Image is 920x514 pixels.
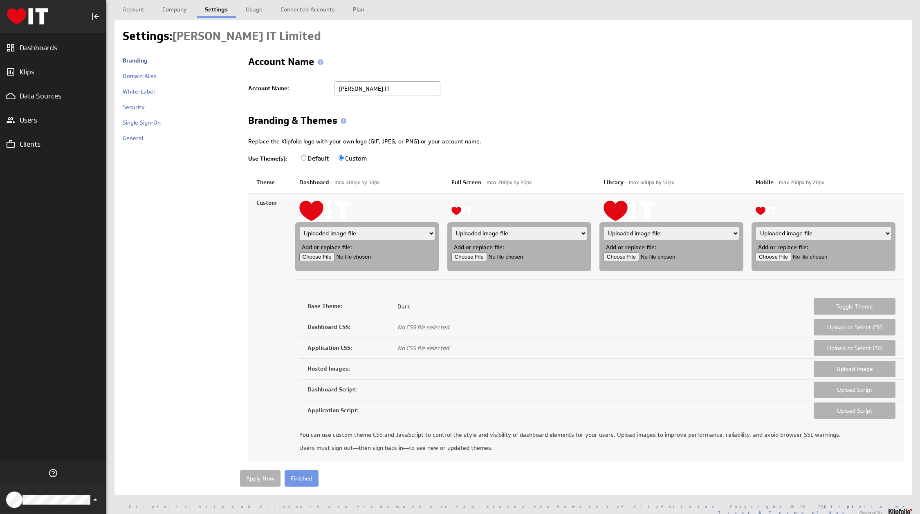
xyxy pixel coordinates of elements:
a: Klipfolio Inc. [824,504,912,510]
button: Upload or Select CSS [814,340,895,356]
img: Klipfolio logo [7,8,48,25]
div: Add or replace file: [604,240,739,253]
label: Default [301,154,337,162]
td: Application CSS: [299,338,397,359]
div: Clients [20,140,87,149]
div: Dashboards [20,43,87,52]
a: General [123,134,143,142]
div: Klips [20,67,87,76]
span: Copyright © 2025 [730,505,912,509]
input: Custom [339,155,344,161]
span: Klipfolio, Klip and Klipboard are trademarks or registered trademarks of Klipfolio Inc. [129,505,721,509]
h2: Account Name [248,57,327,70]
input: Apply Now [240,470,280,487]
span: -- max 400px by 50px [329,179,380,185]
button: Upload or Select CSS [814,319,895,335]
th: Mobile [752,171,904,194]
p: Users must sign out—then sign back in—to see new or updated themes. [299,444,888,452]
a: Single Sign-On [123,119,161,126]
button: Upload Image [814,361,895,377]
input: Finished [285,470,319,487]
span: -- max 200px by 20px [774,179,824,185]
button: Upload Script [814,402,895,419]
button: Toggle Theme [814,298,895,315]
div: Add or replace file: [756,240,891,253]
span: -- max 200px by 20px [481,179,532,185]
td: Hosted Images: [299,359,397,380]
a: Domain Alias [123,72,157,80]
th: Dashboard [295,171,447,194]
a: Branding [123,57,148,64]
div: Go to Dashboards [7,8,48,25]
h2: Branding & Themes [248,116,350,129]
span: No CSS file selected. [397,344,451,352]
td: Dashboard Script: [299,380,397,400]
div: Users [20,116,87,125]
div: Add or replace file: [299,240,435,253]
span: Use Theme(s): [248,155,299,162]
td: Custom [248,194,295,462]
input: Default [301,155,306,161]
td: Dashboard CSS: [299,317,397,338]
th: Full Screen [447,171,599,194]
div: Help [46,466,60,480]
p: You can use custom theme CSS and JavaScript to control the style and visibility of dashboard elem... [299,431,888,439]
span: No CSS file selected. [397,324,451,331]
span: Hart IT Limited [172,29,321,44]
th: Theme [248,171,295,194]
div: Replace the Klipfolio logo with your own logo (GIF, JPEG, or PNG) or your account name. [248,137,904,146]
img: Klipfolio logo [451,207,472,215]
button: Upload Script [814,382,895,398]
td: Application Script: [299,400,397,421]
a: Security [123,103,145,111]
h1: Settings: [123,28,321,45]
span: Dark [397,303,410,310]
img: Klipfolio logo [604,201,655,221]
th: Library [599,171,752,194]
img: Klipfolio logo [756,207,776,215]
span: -- max 400px by 50px [624,179,674,185]
div: Add or replace file: [451,240,587,253]
label: Account Name: [248,85,289,92]
img: Klipfolio logo [299,201,351,221]
a: White-Label [123,88,155,95]
div: Data Sources [20,92,87,101]
label: Custom [339,154,375,162]
td: Base Theme: [299,296,397,317]
div: Collapse [89,9,103,23]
